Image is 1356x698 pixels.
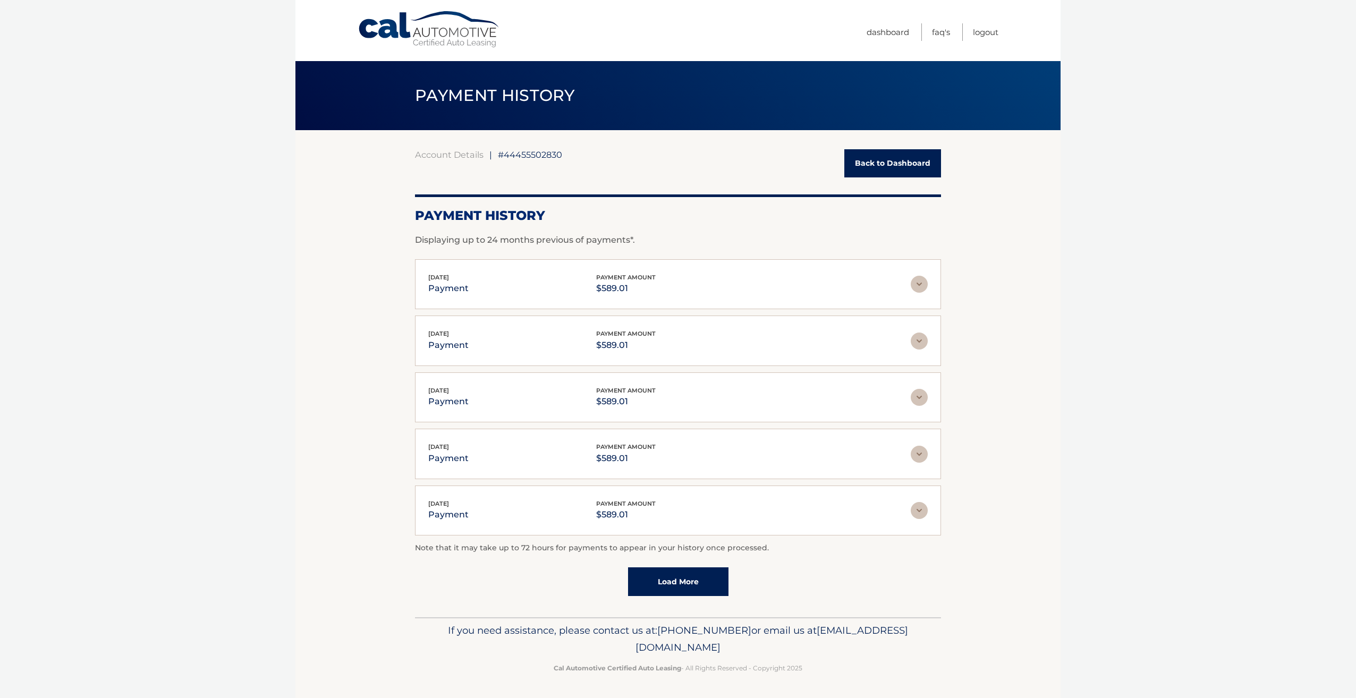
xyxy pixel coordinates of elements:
[415,86,575,105] span: PAYMENT HISTORY
[422,622,934,656] p: If you need assistance, please contact us at: or email us at
[596,330,656,337] span: payment amount
[415,149,484,160] a: Account Details
[657,624,751,636] span: [PHONE_NUMBER]
[596,451,656,466] p: $589.01
[428,507,469,522] p: payment
[489,149,492,160] span: |
[596,274,656,281] span: payment amount
[358,11,501,48] a: Cal Automotive
[428,500,449,507] span: [DATE]
[428,281,469,296] p: payment
[596,338,656,353] p: $589.01
[973,23,998,41] a: Logout
[911,276,928,293] img: accordion-rest.svg
[428,387,449,394] span: [DATE]
[867,23,909,41] a: Dashboard
[428,274,449,281] span: [DATE]
[911,446,928,463] img: accordion-rest.svg
[428,330,449,337] span: [DATE]
[596,507,656,522] p: $589.01
[428,443,449,450] span: [DATE]
[596,500,656,507] span: payment amount
[596,443,656,450] span: payment amount
[415,234,941,246] p: Displaying up to 24 months previous of payments*.
[554,664,681,672] strong: Cal Automotive Certified Auto Leasing
[596,387,656,394] span: payment amount
[932,23,950,41] a: FAQ's
[911,389,928,406] img: accordion-rest.svg
[635,624,908,653] span: [EMAIL_ADDRESS][DOMAIN_NAME]
[428,394,469,409] p: payment
[415,208,941,224] h2: Payment History
[422,662,934,674] p: - All Rights Reserved - Copyright 2025
[911,333,928,350] img: accordion-rest.svg
[415,542,941,555] p: Note that it may take up to 72 hours for payments to appear in your history once processed.
[596,394,656,409] p: $589.01
[844,149,941,177] a: Back to Dashboard
[628,567,728,596] a: Load More
[596,281,656,296] p: $589.01
[911,502,928,519] img: accordion-rest.svg
[428,451,469,466] p: payment
[498,149,562,160] span: #44455502830
[428,338,469,353] p: payment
